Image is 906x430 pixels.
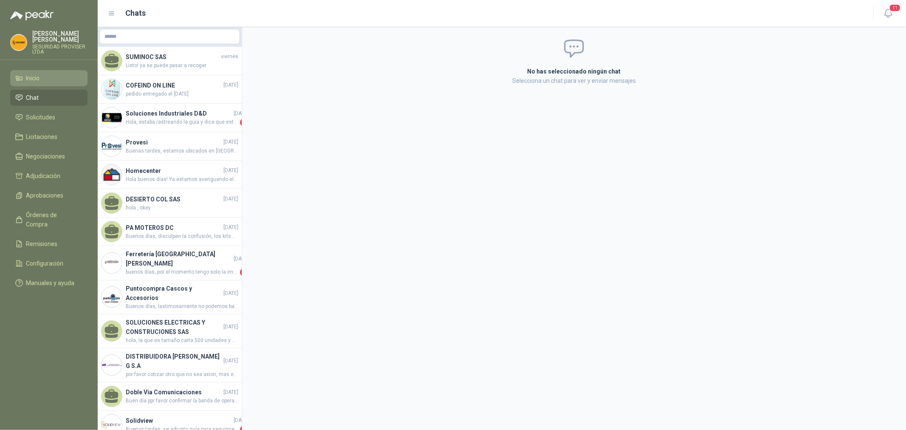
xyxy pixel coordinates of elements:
a: Doble Via Comunicaciones[DATE]Buen día ppr favor confirmar la banda de operación en la que requie... [98,382,242,411]
span: [DATE] [223,388,238,396]
span: Buenas tardes, estamos ubicados en [GEOGRAPHIC_DATA]. Cinta reflectiva: Algodón 35% Poliéster 65%... [126,147,238,155]
span: [DATE] [223,357,238,365]
h4: DISTRIBUIDORA [PERSON_NAME] G S.A [126,352,222,371]
a: Inicio [10,70,87,86]
img: Company Logo [102,355,122,375]
span: Hola buenos días! Ya estamos averiguando el estado y les confirmamos apenas sepamos. [126,175,238,184]
h4: Solidview [126,416,232,425]
h4: DESIERTO COL SAS [126,195,222,204]
span: [DATE] [223,223,238,232]
span: [DATE] [223,289,238,297]
span: 1 [240,268,248,277]
span: [DATE] [223,323,238,331]
img: Company Logo [11,34,27,51]
a: Chat [10,90,87,106]
h4: COFEIND ON LINE [126,81,222,90]
span: Remisiones [26,239,58,249]
span: Adjudicación [26,171,61,181]
span: viernes [221,53,238,61]
span: [DATE] [223,167,238,175]
span: Configuración [26,259,64,268]
a: Órdenes de Compra [10,207,87,232]
a: SOLUCIONES ELECTRICAS Y CONSTRUCIONES SAS[DATE]hola, la que es tamaño carta 500 unidades y una ta... [98,314,242,348]
h4: Provesi [126,138,222,147]
a: Company LogoDISTRIBUIDORA [PERSON_NAME] G S.A[DATE]por favor cotizar otro que no sea axion, mas e... [98,348,242,382]
span: hola, la que es tamaño carta 500 unidades y una tamaño cartelera [126,337,238,345]
a: Company LogoPuntocompra Cascos y Accesorios[DATE]Buenos días, lastimosamente no podemos bajar más... [98,280,242,314]
a: PA MOTEROS DC[DATE]Buenos días, disculpen la confusión, los kits se encuentran en [GEOGRAPHIC_DAT... [98,218,242,246]
h4: SOLUCIONES ELECTRICAS Y CONSTRUCIONES SAS [126,318,222,337]
h4: PA MOTEROS DC [126,223,222,232]
a: Remisiones [10,236,87,252]
img: Company Logo [102,287,122,307]
span: buenos días, por el momento tengo solo la imagen porque se mandan a fabricar [126,268,238,277]
h4: Ferretería [GEOGRAPHIC_DATA][PERSON_NAME] [126,249,232,268]
span: Buen día ppr favor confirmar la banda de operación en la que requieren los radios UHF o VHF [126,397,238,405]
span: [DATE] [223,195,238,203]
span: [DATE] [234,110,248,118]
a: Company LogoSoluciones Industriales D&D[DATE]Hola, estaba rastreando la guia y dice que esta en r... [98,104,242,132]
a: DESIERTO COL SAS[DATE]hola , okey [98,189,242,218]
span: [DATE] [223,138,238,146]
span: Aprobaciones [26,191,64,200]
img: Company Logo [102,79,122,99]
a: Company LogoProvesi[DATE]Buenas tardes, estamos ubicados en [GEOGRAPHIC_DATA]. Cinta reflectiva: ... [98,132,242,161]
a: SUMINOC SASviernesListo! ya se puede pasar a recoger [98,47,242,75]
a: Solicitudes [10,109,87,125]
span: Órdenes de Compra [26,210,79,229]
span: Hola, estaba rastreando la guia y dice que esta en reparto [126,118,238,127]
a: Company LogoCOFEIND ON LINE[DATE]pedido entregado el [DATE] [98,75,242,104]
h4: Puntocompra Cascos y Accesorios [126,284,222,303]
span: Manuales y ayuda [26,278,75,288]
span: Licitaciones [26,132,58,141]
a: Aprobaciones [10,187,87,204]
a: Negociaciones [10,148,87,164]
h4: Soluciones Industriales D&D [126,109,232,118]
a: Adjudicación [10,168,87,184]
h4: SUMINOC SAS [126,52,219,62]
span: Solicitudes [26,113,56,122]
h1: Chats [126,7,146,19]
span: Inicio [26,74,40,83]
span: [DATE] [234,416,248,424]
span: 11 [889,4,901,12]
img: Company Logo [102,253,122,273]
span: Negociaciones [26,152,65,161]
h4: Doble Via Comunicaciones [126,388,222,397]
h4: Homecenter [126,166,222,175]
span: [DATE] [223,81,238,89]
span: Chat [26,93,39,102]
span: 1 [240,118,248,127]
a: Licitaciones [10,129,87,145]
img: Company Logo [102,136,122,156]
a: Manuales y ayuda [10,275,87,291]
span: pedido entregado el [DATE] [126,90,238,98]
a: Company LogoFerretería [GEOGRAPHIC_DATA][PERSON_NAME][DATE]buenos días, por el momento tengo solo... [98,246,242,280]
a: Configuración [10,255,87,272]
span: Buenos días, lastimosamente no podemos bajar más el precio, ya tiene un descuento sobre el precio... [126,303,238,311]
span: hola , okey [126,204,238,212]
p: SEGURIDAD PROVISER LTDA [32,44,87,54]
img: Company Logo [102,164,122,185]
img: Logo peakr [10,10,54,20]
span: Listo! ya se puede pasar a recoger [126,62,238,70]
span: [DATE] [234,255,248,263]
span: por favor cotizar otro que no sea axion, mas economico [126,371,238,379]
p: [PERSON_NAME] [PERSON_NAME] [32,31,87,42]
p: Selecciona un chat para ver y enviar mensajes [426,76,723,85]
button: 11 [881,6,896,21]
span: Buenos días, disculpen la confusión, los kits se encuentran en [GEOGRAPHIC_DATA], se hace el enví... [126,232,238,240]
h2: No has seleccionado ningún chat [426,67,723,76]
a: Company LogoHomecenter[DATE]Hola buenos días! Ya estamos averiguando el estado y les confirmamos ... [98,161,242,189]
img: Company Logo [102,107,122,128]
